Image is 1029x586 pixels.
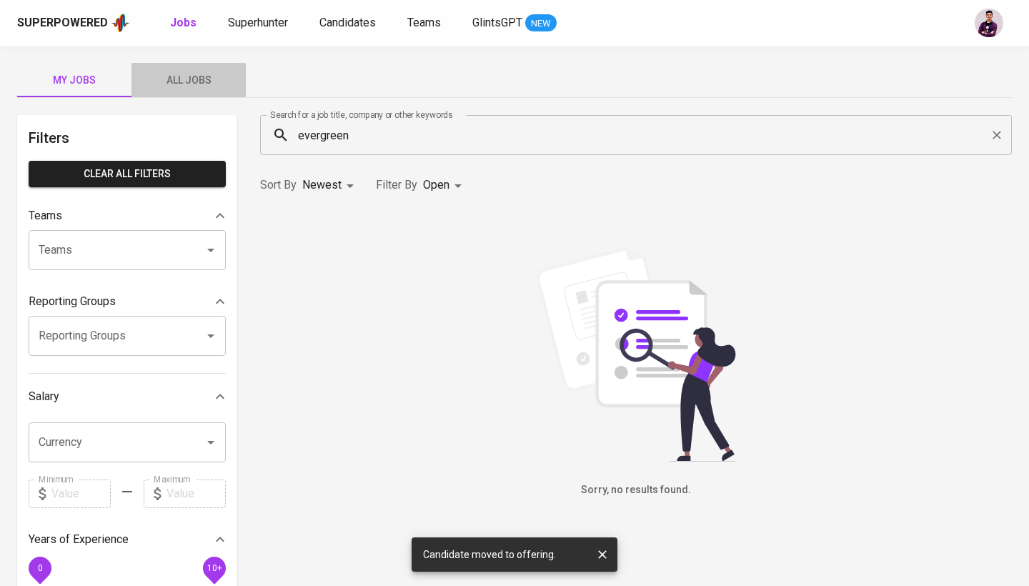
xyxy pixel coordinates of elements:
p: Sort By [260,177,297,194]
a: Superhunter [228,14,291,32]
b: Jobs [170,16,197,29]
img: erwin@glints.com [975,9,1003,37]
a: Superpoweredapp logo [17,12,130,34]
input: Value [166,480,226,508]
span: GlintsGPT [472,16,522,29]
p: Teams [29,207,62,224]
span: Clear All filters [40,165,214,183]
span: NEW [525,16,557,31]
a: Teams [407,14,444,32]
div: Open [423,172,467,199]
div: Salary [29,382,226,411]
span: Teams [407,16,441,29]
a: GlintsGPT NEW [472,14,557,32]
span: 0 [37,562,42,572]
span: Candidates [319,16,376,29]
button: Open [201,432,221,452]
span: Open [423,178,449,192]
a: Candidates [319,14,379,32]
button: Open [201,240,221,260]
p: Salary [29,388,59,405]
div: Teams [29,202,226,230]
img: file_searching.svg [529,247,743,462]
span: All Jobs [140,71,237,89]
p: Filter By [376,177,417,194]
a: Jobs [170,14,199,32]
div: Reporting Groups [29,287,226,316]
span: 10+ [207,562,222,572]
span: My Jobs [26,71,123,89]
button: Clear All filters [29,161,226,187]
div: Years of Experience [29,525,226,554]
button: Clear [987,125,1007,145]
h6: Filters [29,126,226,149]
div: Newest [302,172,359,199]
div: Candidate moved to offering. [423,542,556,567]
h6: Sorry, no results found. [260,482,1012,498]
button: Open [201,326,221,346]
input: Value [51,480,111,508]
img: app logo [111,12,130,34]
p: Years of Experience [29,531,129,548]
p: Newest [302,177,342,194]
span: Superhunter [228,16,288,29]
div: Superpowered [17,15,108,31]
p: Reporting Groups [29,293,116,310]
